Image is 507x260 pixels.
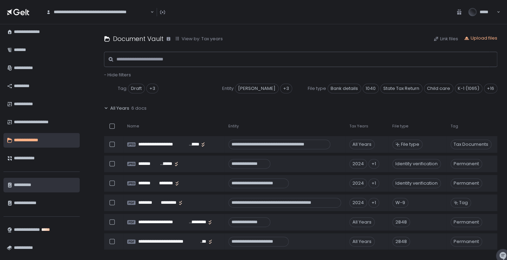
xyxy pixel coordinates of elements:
span: Bank details [327,84,361,93]
div: +1 [368,159,379,169]
div: All Years [349,237,375,246]
span: Child care [424,84,453,93]
div: 2848 [392,237,410,246]
span: K-1 (1065) [455,84,482,93]
div: Search for option [42,4,154,19]
div: +3 [280,84,292,93]
span: File type [392,124,408,129]
div: All Years [349,217,375,227]
button: Link files [433,36,458,42]
button: - Hide filters [104,72,131,78]
span: Tax Documents [451,140,491,149]
span: Permanent [451,159,482,169]
div: +1 [368,178,379,188]
span: 1040 [362,84,379,93]
span: - Hide filters [104,72,131,78]
span: Tag [118,85,126,92]
span: Entity [222,85,234,92]
div: +16 [484,84,497,93]
span: [PERSON_NAME] [235,84,279,93]
span: State Tax Return [380,84,422,93]
div: 2024 [349,159,367,169]
span: 6 docs [131,105,147,111]
span: Draft [128,84,145,93]
div: 2024 [349,198,367,208]
input: Search for option [149,9,150,16]
div: Identity verification [392,159,441,169]
div: W-9 [392,198,408,208]
span: Entity [228,124,239,129]
div: 2848 [392,217,410,227]
span: Permanent [451,178,482,188]
div: +1 [368,198,379,208]
span: File type [401,141,419,148]
h1: Document Vault [113,34,164,43]
span: Tax Years [349,124,368,129]
div: 2024 [349,178,367,188]
div: +3 [146,84,158,93]
span: Name [127,124,139,129]
button: Upload files [464,35,497,41]
button: View by: Tax years [175,36,223,42]
span: Tag [459,200,468,206]
span: Tag [451,124,458,129]
span: Permanent [451,217,482,227]
span: All Years [110,105,129,111]
span: File type [308,85,326,92]
div: All Years [349,140,375,149]
div: Identity verification [392,178,441,188]
span: Permanent [451,237,482,246]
